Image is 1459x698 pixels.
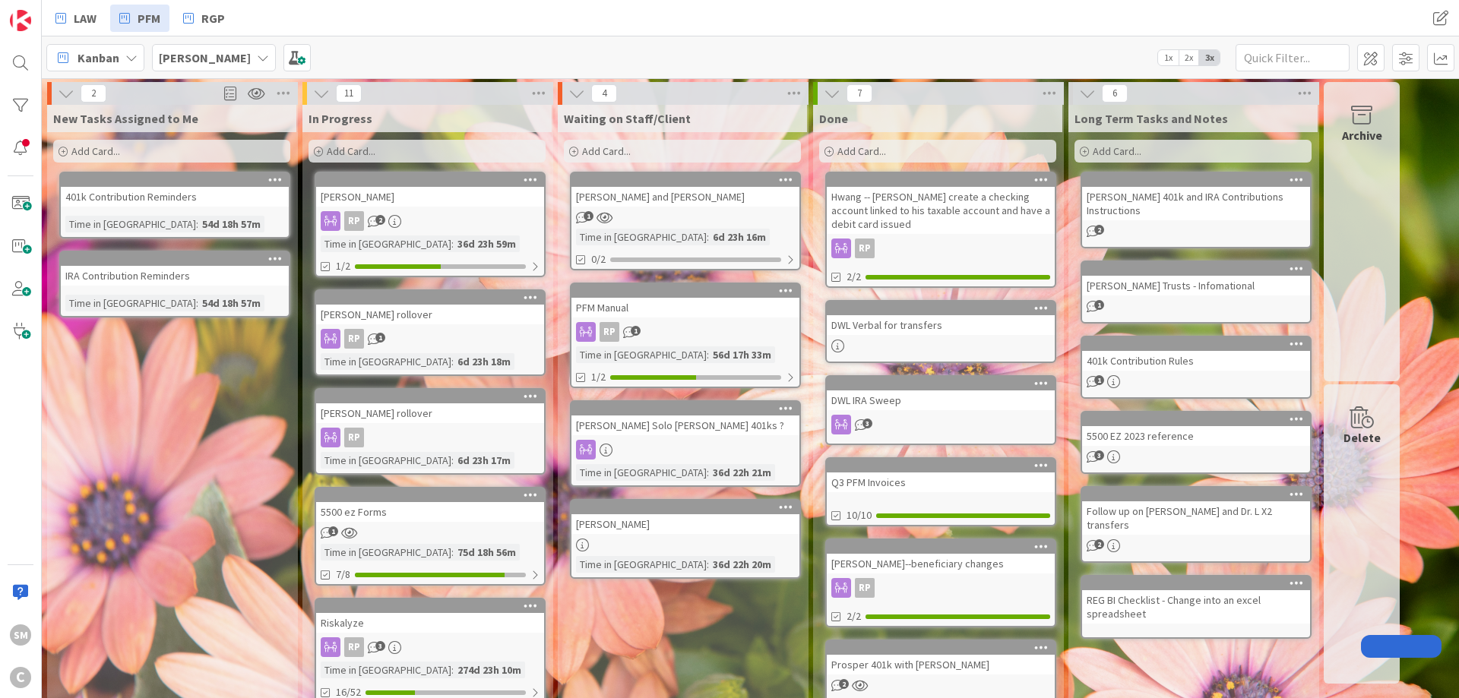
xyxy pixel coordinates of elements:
span: Kanban [78,49,119,67]
div: [PERSON_NAME] [316,173,544,207]
span: : [196,295,198,311]
div: DWL Verbal for transfers [827,315,1055,335]
div: Q3 PFM Invoices [827,459,1055,492]
div: [PERSON_NAME] 401k and IRA Contributions Instructions [1082,173,1310,220]
span: PFM [138,9,160,27]
b: [PERSON_NAME] [159,50,251,65]
span: LAW [74,9,97,27]
a: [PERSON_NAME] and [PERSON_NAME]Time in [GEOGRAPHIC_DATA]:6d 23h 16m0/2 [570,172,801,270]
span: 2 [375,215,385,225]
span: 3 [862,418,872,428]
div: 75d 18h 56m [454,544,520,561]
div: Hwang -- [PERSON_NAME] create a checking account linked to his taxable account and have a debit c... [827,173,1055,234]
div: [PERSON_NAME]--beneficiary changes [827,540,1055,573]
span: Add Card... [1093,144,1141,158]
a: 5500 EZ 2023 reference [1081,411,1312,474]
span: 2x [1179,50,1199,65]
div: Time in [GEOGRAPHIC_DATA] [321,235,451,252]
a: 401k Contribution Rules [1081,336,1312,399]
span: 3x [1199,50,1220,65]
span: Add Card... [582,144,631,158]
div: 401k Contribution Rules [1082,351,1310,371]
div: 54d 18h 57m [198,216,264,232]
a: [PERSON_NAME] Solo [PERSON_NAME] 401ks ?Time in [GEOGRAPHIC_DATA]:36d 22h 21m [570,400,801,487]
div: 5500 EZ 2023 reference [1082,426,1310,446]
a: [PERSON_NAME] rolloverRPTime in [GEOGRAPHIC_DATA]:6d 23h 18m [315,289,546,376]
div: REG BI Checklist - Change into an excel spreadsheet [1082,590,1310,624]
div: Prosper 401k with [PERSON_NAME] [827,655,1055,674]
div: Riskalyze [316,613,544,633]
span: 1 [584,211,593,221]
input: Quick Filter... [1236,44,1350,71]
div: [PERSON_NAME] rollover [316,305,544,324]
span: 11 [336,84,362,103]
div: RP [344,211,364,231]
span: 1/2 [336,258,350,274]
div: 6d 23h 17m [454,452,514,469]
div: Delete [1343,428,1381,447]
span: : [707,556,709,573]
span: 2/2 [847,608,861,624]
div: [PERSON_NAME] Trusts - Infomational [1082,262,1310,295]
a: [PERSON_NAME] rolloverRPTime in [GEOGRAPHIC_DATA]:6d 23h 17m [315,388,546,475]
div: Prosper 401k with [PERSON_NAME] [827,641,1055,674]
div: [PERSON_NAME] Solo [PERSON_NAME] 401ks ? [571,402,799,435]
span: 1 [375,333,385,343]
a: Follow up on [PERSON_NAME] and Dr. L X2 transfers [1081,486,1312,563]
div: [PERSON_NAME] Solo [PERSON_NAME] 401ks ? [571,415,799,435]
span: 1 [1094,300,1104,310]
div: 54d 18h 57m [198,295,264,311]
div: 36d 22h 21m [709,464,775,481]
div: 5500 EZ 2023 reference [1082,412,1310,446]
a: 401k Contribution RemindersTime in [GEOGRAPHIC_DATA]:54d 18h 57m [59,172,290,238]
span: 7/8 [336,567,350,583]
span: Add Card... [837,144,886,158]
div: [PERSON_NAME] [571,501,799,534]
div: 6d 23h 18m [454,353,514,370]
a: REG BI Checklist - Change into an excel spreadsheet [1081,575,1312,639]
div: Time in [GEOGRAPHIC_DATA] [576,229,707,245]
span: 1x [1158,50,1179,65]
div: 36d 23h 59m [454,235,520,252]
div: Hwang -- [PERSON_NAME] create a checking account linked to his taxable account and have a debit c... [827,187,1055,234]
span: 3 [1094,450,1104,460]
div: REG BI Checklist - Change into an excel spreadsheet [1082,576,1310,624]
div: Time in [GEOGRAPHIC_DATA] [321,452,451,469]
div: RP [316,428,544,447]
div: Q3 PFM Invoices [827,472,1055,492]
div: Archive [1342,126,1382,144]
div: 401k Contribution Reminders [61,187,289,207]
span: : [451,662,454,678]
a: DWL Verbal for transfers [825,300,1056,363]
div: 5500 ez Forms [316,488,544,522]
img: Visit kanbanzone.com [10,10,31,31]
div: 401k Contribution Reminders [61,173,289,207]
span: : [707,346,709,363]
div: 5500 ez Forms [316,502,544,522]
span: 2/2 [847,269,861,285]
a: LAW [46,5,106,32]
div: [PERSON_NAME] rollover [316,390,544,423]
div: Time in [GEOGRAPHIC_DATA] [576,556,707,573]
a: RGP [174,5,234,32]
div: Time in [GEOGRAPHIC_DATA] [576,346,707,363]
span: : [451,544,454,561]
div: DWL IRA Sweep [827,390,1055,410]
a: 5500 ez FormsTime in [GEOGRAPHIC_DATA]:75d 18h 56m7/8 [315,487,546,586]
span: RGP [201,9,225,27]
span: 1/2 [591,369,606,385]
div: C [10,667,31,688]
span: Waiting on Staff/Client [564,111,691,126]
div: 274d 23h 10m [454,662,525,678]
div: [PERSON_NAME] rollover [316,291,544,324]
span: 4 [591,84,617,103]
div: DWL Verbal for transfers [827,302,1055,335]
span: : [451,353,454,370]
span: : [707,229,709,245]
span: 1 [631,326,641,336]
div: IRA Contribution Reminders [61,252,289,286]
div: RP [316,329,544,349]
span: Done [819,111,848,126]
span: New Tasks Assigned to Me [53,111,198,126]
span: Add Card... [71,144,120,158]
